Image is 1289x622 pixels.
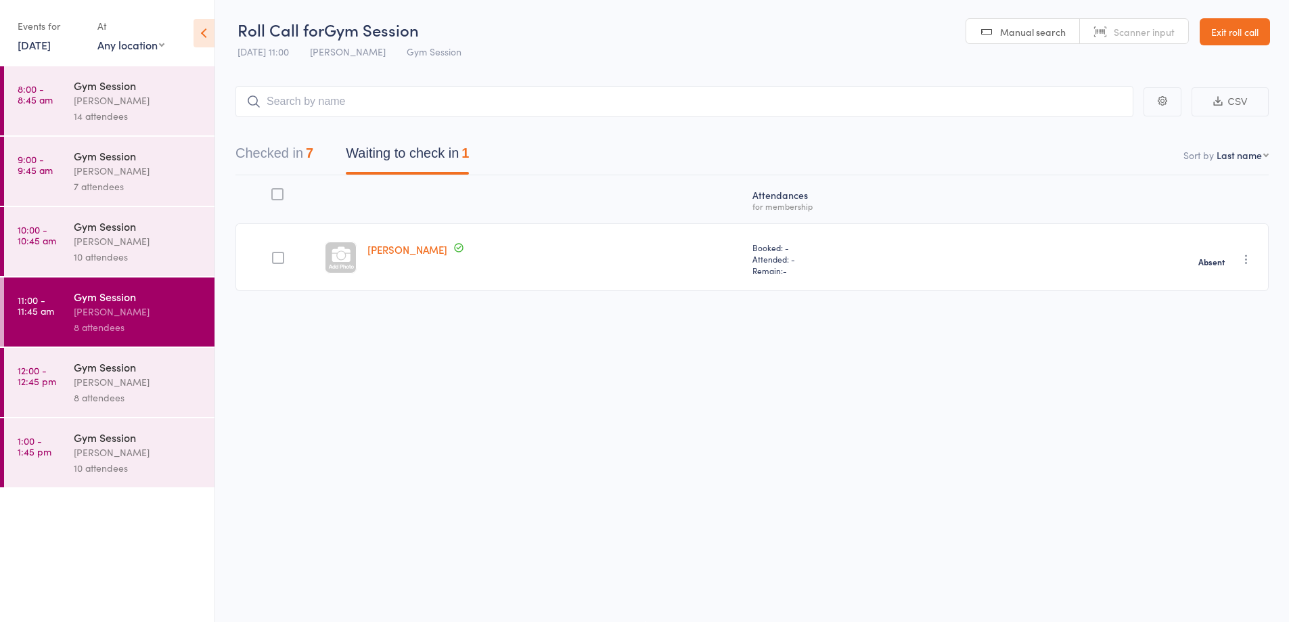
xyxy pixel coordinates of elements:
[1114,25,1175,39] span: Scanner input
[1217,148,1262,162] div: Last name
[74,234,203,249] div: [PERSON_NAME]
[324,18,419,41] span: Gym Session
[18,294,54,316] time: 11:00 - 11:45 am
[346,139,469,175] button: Waiting to check in1
[74,148,203,163] div: Gym Session
[74,359,203,374] div: Gym Session
[74,319,203,335] div: 8 attendees
[752,265,994,276] span: Remain:
[752,202,994,210] div: for membership
[235,139,313,175] button: Checked in7
[235,86,1133,117] input: Search by name
[4,348,214,417] a: 12:00 -12:45 pmGym Session[PERSON_NAME]8 attendees
[97,15,164,37] div: At
[238,45,289,58] span: [DATE] 11:00
[1198,257,1225,267] strong: Absent
[18,435,51,457] time: 1:00 - 1:45 pm
[747,181,999,217] div: Atten­dances
[752,253,994,265] span: Attended: -
[4,418,214,487] a: 1:00 -1:45 pmGym Session[PERSON_NAME]10 attendees
[18,224,56,246] time: 10:00 - 10:45 am
[4,66,214,135] a: 8:00 -8:45 amGym Session[PERSON_NAME]14 attendees
[18,365,56,386] time: 12:00 - 12:45 pm
[783,265,787,276] span: -
[4,137,214,206] a: 9:00 -9:45 amGym Session[PERSON_NAME]7 attendees
[74,78,203,93] div: Gym Session
[1183,148,1214,162] label: Sort by
[461,146,469,160] div: 1
[74,430,203,445] div: Gym Session
[74,249,203,265] div: 10 attendees
[306,146,313,160] div: 7
[74,163,203,179] div: [PERSON_NAME]
[74,219,203,234] div: Gym Session
[18,37,51,52] a: [DATE]
[4,207,214,276] a: 10:00 -10:45 amGym Session[PERSON_NAME]10 attendees
[74,289,203,304] div: Gym Session
[74,304,203,319] div: [PERSON_NAME]
[18,154,53,175] time: 9:00 - 9:45 am
[74,93,203,108] div: [PERSON_NAME]
[74,374,203,390] div: [PERSON_NAME]
[238,18,324,41] span: Roll Call for
[74,108,203,124] div: 14 attendees
[4,277,214,347] a: 11:00 -11:45 amGym Session[PERSON_NAME]8 attendees
[74,390,203,405] div: 8 attendees
[1000,25,1066,39] span: Manual search
[1192,87,1269,116] button: CSV
[1200,18,1270,45] a: Exit roll call
[97,37,164,52] div: Any location
[18,15,84,37] div: Events for
[74,445,203,460] div: [PERSON_NAME]
[18,83,53,105] time: 8:00 - 8:45 am
[752,242,994,253] span: Booked: -
[310,45,386,58] span: [PERSON_NAME]
[74,460,203,476] div: 10 attendees
[74,179,203,194] div: 7 attendees
[407,45,461,58] span: Gym Session
[367,242,447,257] a: [PERSON_NAME]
